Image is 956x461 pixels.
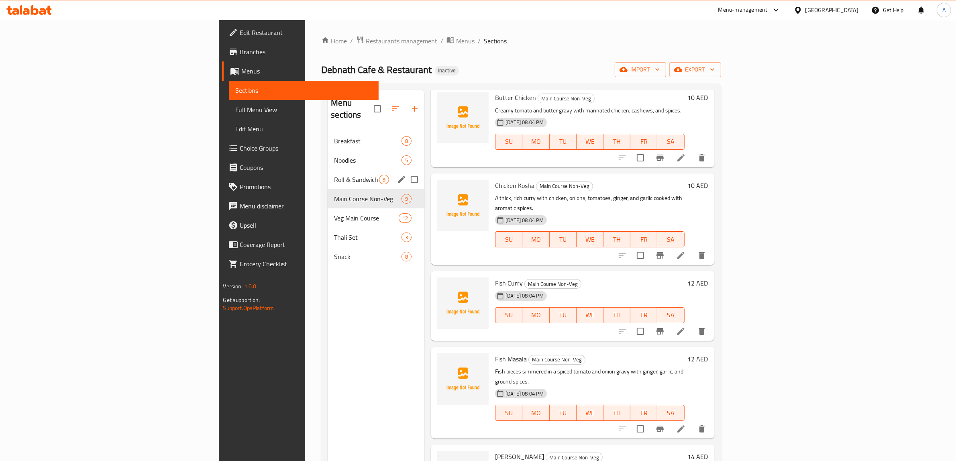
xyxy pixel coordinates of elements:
div: Noodles5 [328,151,424,170]
button: WE [577,134,603,150]
button: export [669,62,721,77]
span: TH [607,309,627,321]
span: Sections [484,36,507,46]
h6: 12 AED [688,353,708,365]
span: Menus [241,66,372,76]
span: TU [553,407,573,419]
div: items [402,233,412,242]
button: TH [603,231,630,247]
span: FR [634,234,654,245]
span: MO [526,136,546,147]
button: WE [577,405,603,421]
button: TH [603,307,630,323]
span: FR [634,309,654,321]
span: 8 [402,253,411,261]
a: Menus [446,36,475,46]
button: WE [577,307,603,323]
a: Choice Groups [222,139,379,158]
button: MO [522,405,549,421]
span: 5 [402,157,411,164]
p: Creamy tomato and butter gravy with marinated chicken, cashews, and spices. [495,106,684,116]
img: Chicken Kosha [437,180,489,231]
span: Butter Chicken [495,92,536,104]
a: Coupons [222,158,379,177]
span: Fish Curry [495,277,523,289]
button: FR [630,231,657,247]
button: WE [577,231,603,247]
span: WE [580,309,600,321]
span: 9 [379,176,389,184]
span: Inactive [435,67,459,74]
span: SU [499,234,519,245]
a: Grocery Checklist [222,254,379,273]
span: Upsell [240,220,372,230]
div: Breakfast8 [328,131,424,151]
button: Branch-specific-item [650,246,670,265]
span: Main Course Non-Veg [536,182,593,191]
span: export [676,65,715,75]
span: Grocery Checklist [240,259,372,269]
button: SU [495,405,522,421]
span: Get support on: [223,295,260,305]
span: WE [580,407,600,419]
span: Main Course Non-Veg [334,194,402,204]
span: Menu disclaimer [240,201,372,211]
a: Menus [222,61,379,81]
span: SU [499,309,519,321]
div: Main Course Non-Veg9 [328,189,424,208]
span: MO [526,309,546,321]
div: Roll & Sandwich & Burger9edit [328,170,424,189]
a: Edit menu item [676,424,686,434]
button: delete [692,148,711,167]
span: MO [526,407,546,419]
div: [GEOGRAPHIC_DATA] [805,6,858,14]
span: Sort sections [386,99,405,118]
button: Branch-specific-item [650,322,670,341]
a: Menu disclaimer [222,196,379,216]
button: MO [522,231,549,247]
button: Add section [405,99,424,118]
a: Promotions [222,177,379,196]
div: items [402,155,412,165]
span: Veg Main Course [334,213,398,223]
button: TU [550,405,577,421]
span: SA [660,136,681,147]
div: items [402,194,412,204]
span: Main Course Non-Veg [538,94,594,103]
span: Noodles [334,155,402,165]
span: MO [526,234,546,245]
span: Main Course Non-Veg [529,355,585,364]
span: Promotions [240,182,372,192]
span: Main Course Non-Veg [525,279,581,289]
a: Edit menu item [676,153,686,163]
span: Full Menu View [235,105,372,114]
button: delete [692,322,711,341]
span: Select to update [632,420,649,437]
a: Edit Restaurant [222,23,379,42]
span: Fish Masala [495,353,527,365]
div: Roll & Sandwich & Burger [334,175,379,184]
span: A [942,6,946,14]
span: 3 [402,234,411,241]
nav: Menu sections [328,128,424,269]
a: Coverage Report [222,235,379,254]
p: A thick, rich curry with chicken, onions, tomatoes, ginger, and garlic cooked with aromatic spices. [495,193,684,213]
span: 1.0.0 [244,281,257,292]
a: Edit menu item [676,251,686,260]
div: Snack [334,252,402,261]
span: Version: [223,281,243,292]
button: edit [395,173,408,186]
button: MO [522,307,549,323]
button: SA [657,134,684,150]
span: Edit Menu [235,124,372,134]
span: Select to update [632,149,649,166]
button: SA [657,307,684,323]
a: Edit Menu [229,119,379,139]
button: SU [495,134,522,150]
span: 12 [399,214,411,222]
span: Chicken Kosha [495,180,534,192]
span: SA [660,309,681,321]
